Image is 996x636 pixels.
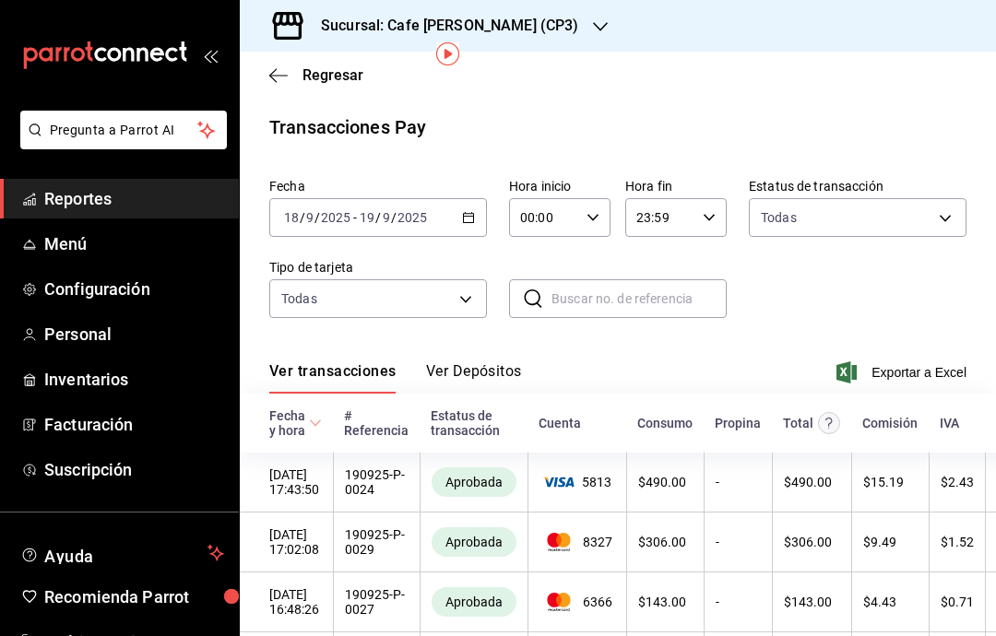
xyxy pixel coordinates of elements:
[269,261,487,274] label: Tipo de tarjeta
[44,412,224,437] span: Facturación
[704,512,772,572] td: -
[539,533,615,551] span: 8327
[314,210,320,225] span: /
[44,231,224,256] span: Menú
[50,121,198,140] span: Pregunta a Parrot AI
[44,322,224,347] span: Personal
[269,66,363,84] button: Regresar
[269,180,487,193] label: Fecha
[941,535,974,549] span: $ 1.52
[432,527,516,557] div: Transacciones cobradas de manera exitosa.
[333,512,420,572] td: 190925-P-0029
[761,208,797,227] span: Todas
[344,408,409,438] div: # Referencia
[539,416,581,430] div: Cuenta
[240,572,333,632] td: [DATE] 16:48:26
[940,416,959,430] div: IVA
[638,535,686,549] span: $ 306.00
[625,180,727,193] label: Hora fin
[44,277,224,301] span: Configuración
[432,467,516,497] div: Transacciones cobradas de manera exitosa.
[269,408,305,438] div: Fecha y hora
[438,475,510,489] span: Aprobada
[539,475,615,489] span: 5813
[637,416,693,430] div: Consumo
[638,475,686,489] span: $ 490.00
[269,113,426,141] div: Transacciones Pay
[281,289,317,308] div: Todas
[784,535,832,549] span: $ 306.00
[44,584,224,609] span: Recomienda Parrot
[438,595,510,609] span: Aprobada
[551,280,727,317] input: Buscar no. de referencia
[539,593,615,611] span: 6366
[302,66,363,84] span: Regresar
[749,180,966,193] label: Estatus de transacción
[375,210,381,225] span: /
[283,210,300,225] input: --
[44,457,224,482] span: Suscripción
[391,210,397,225] span: /
[13,134,227,153] a: Pregunta a Parrot AI
[432,587,516,617] div: Transacciones cobradas de manera exitosa.
[862,416,918,430] div: Comisión
[863,475,904,489] span: $ 15.19
[320,210,351,225] input: ----
[353,210,357,225] span: -
[818,412,840,434] svg: Este monto equivale al total pagado por el comensal antes de aplicar Comisión e IVA.
[941,595,974,609] span: $ 0.71
[20,111,227,149] button: Pregunta a Parrot AI
[305,210,314,225] input: --
[863,535,896,549] span: $ 9.49
[306,15,578,37] h3: Sucursal: Cafe [PERSON_NAME] (CP3)
[704,453,772,512] td: -
[300,210,305,225] span: /
[863,595,896,609] span: $ 4.43
[269,408,322,438] span: Fecha y hora
[269,362,397,394] button: Ver transacciones
[715,416,761,430] div: Propina
[44,186,224,211] span: Reportes
[203,48,218,63] button: open_drawer_menu
[436,42,459,65] img: Tooltip marker
[397,210,428,225] input: ----
[269,362,522,394] div: navigation tabs
[509,180,611,193] label: Hora inicio
[426,362,522,394] button: Ver Depósitos
[359,210,375,225] input: --
[783,416,813,430] div: Total
[333,453,420,512] td: 190925-P-0024
[333,572,420,632] td: 190925-P-0027
[44,367,224,392] span: Inventarios
[431,408,516,438] div: Estatus de transacción
[438,535,510,549] span: Aprobada
[941,475,974,489] span: $ 2.43
[840,361,966,383] button: Exportar a Excel
[240,512,333,572] td: [DATE] 17:02:08
[704,572,772,632] td: -
[784,595,832,609] span: $ 143.00
[382,210,391,225] input: --
[638,595,686,609] span: $ 143.00
[240,453,333,512] td: [DATE] 17:43:50
[44,542,200,564] span: Ayuda
[784,475,832,489] span: $ 490.00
